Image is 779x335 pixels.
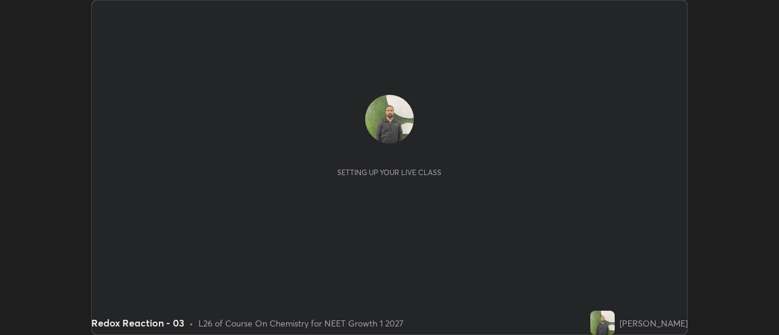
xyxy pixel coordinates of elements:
div: Setting up your live class [337,168,441,177]
div: Redox Reaction - 03 [91,316,184,330]
div: L26 of Course On Chemistry for NEET Growth 1 2027 [198,317,403,330]
img: ac796851681f4a6fa234867955662471.jpg [365,95,414,143]
div: • [189,317,194,330]
img: ac796851681f4a6fa234867955662471.jpg [590,311,615,335]
div: [PERSON_NAME] [620,317,688,330]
